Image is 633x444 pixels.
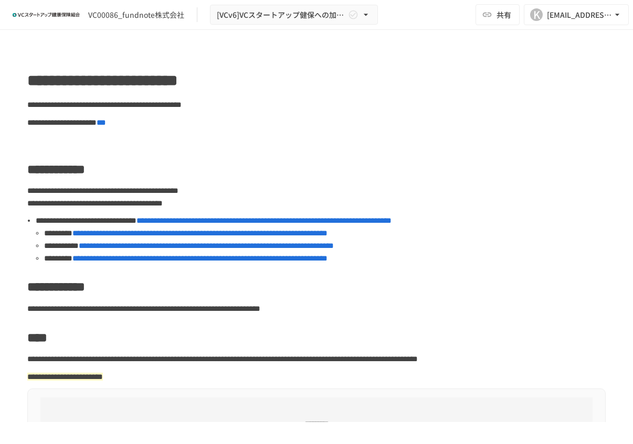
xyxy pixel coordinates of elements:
[476,4,520,25] button: 共有
[547,8,612,21] div: [EMAIL_ADDRESS][DOMAIN_NAME]
[13,6,80,23] img: ZDfHsVrhrXUoWEWGWYf8C4Fv4dEjYTEDCNvmL73B7ox
[524,4,629,25] button: K[EMAIL_ADDRESS][DOMAIN_NAME]
[88,9,184,20] div: VC00086_fundnote株式会社
[210,5,378,25] button: [VCv6]VCスタートアップ健保への加入申請手続き
[530,8,543,21] div: K
[497,9,511,20] span: 共有
[217,8,346,21] span: [VCv6]VCスタートアップ健保への加入申請手続き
